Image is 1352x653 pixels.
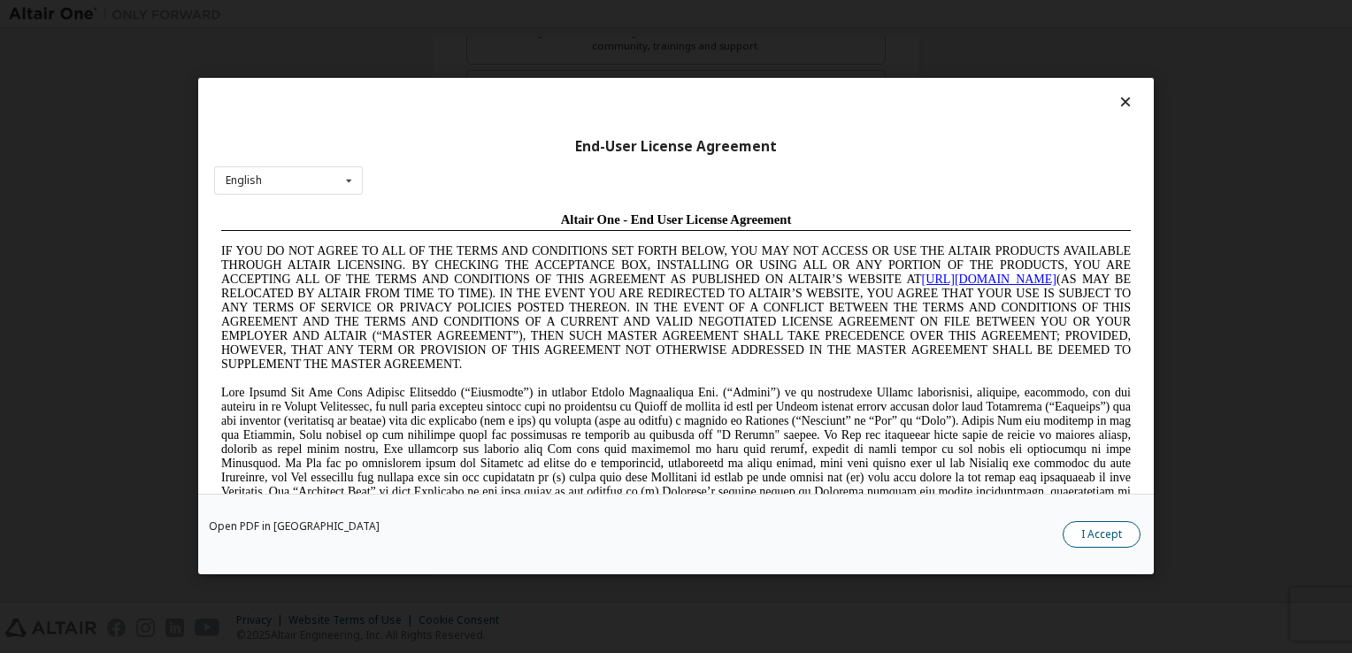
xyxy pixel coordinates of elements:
a: Open PDF in [GEOGRAPHIC_DATA] [209,522,380,533]
span: Altair One - End User License Agreement [347,7,578,21]
div: English [226,175,262,186]
span: Lore Ipsumd Sit Ame Cons Adipisc Elitseddo (“Eiusmodte”) in utlabor Etdolo Magnaaliqua Eni. (“Adm... [7,181,917,307]
button: I Accept [1063,522,1141,549]
span: IF YOU DO NOT AGREE TO ALL OF THE TERMS AND CONDITIONS SET FORTH BELOW, YOU MAY NOT ACCESS OR USE... [7,39,917,165]
div: End-User License Agreement [214,138,1138,156]
a: [URL][DOMAIN_NAME] [708,67,842,81]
